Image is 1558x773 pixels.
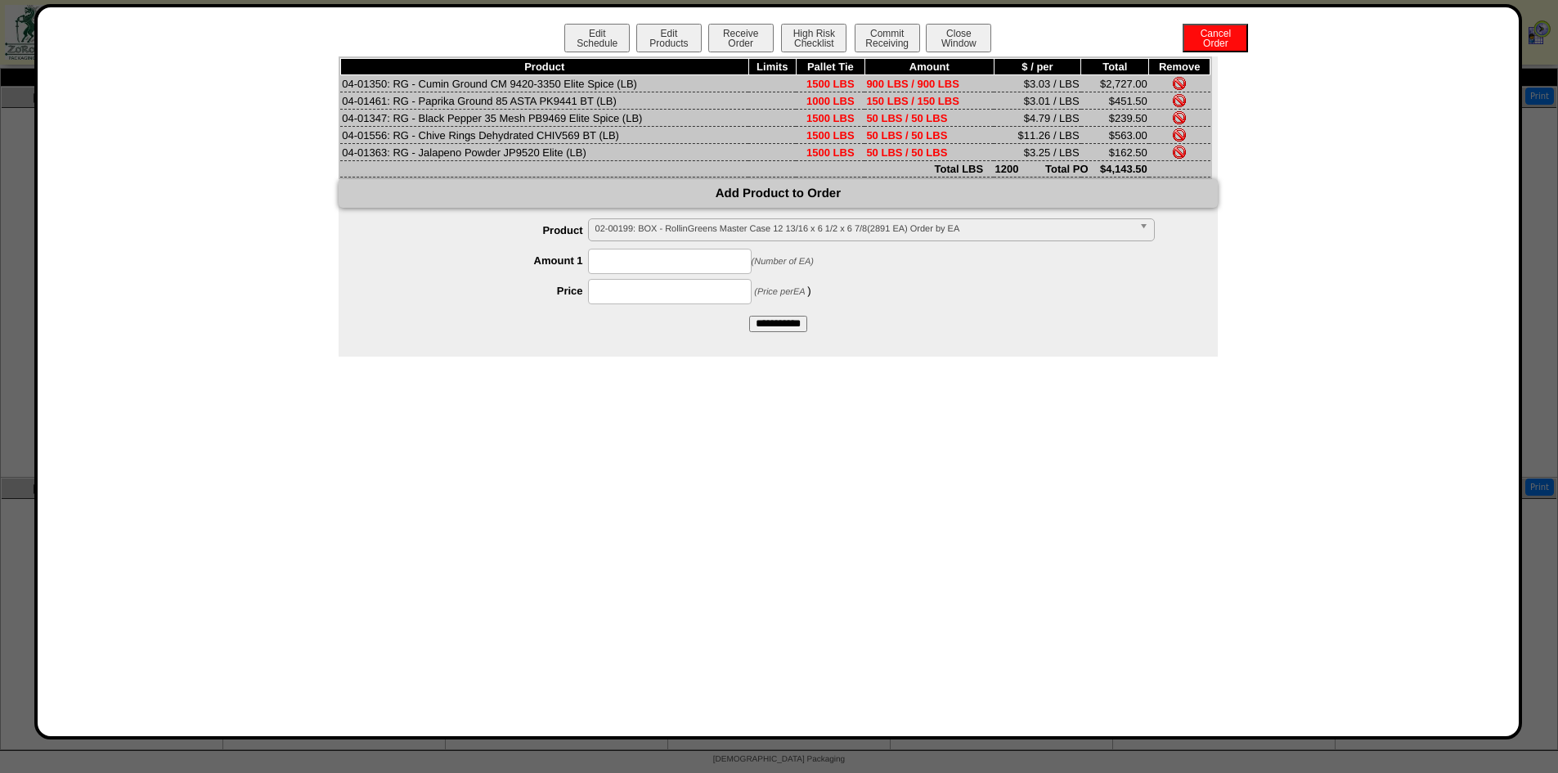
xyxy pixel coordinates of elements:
[1183,24,1248,52] button: CancelOrder
[1173,94,1186,107] img: Remove Item
[340,161,1149,178] td: Total LBS 1200 Total PO $4,143.50
[866,129,947,142] span: 50 LBS / 50 LBS
[864,59,994,75] th: Amount
[340,59,748,75] th: Product
[595,219,1133,239] span: 02-00199: BOX - RollinGreens Master Case 12 13/16 x 6 1/2 x 6 7/8(2891 EA) Order by EA
[708,24,774,52] button: ReceiveOrder
[1173,146,1186,159] img: Remove Item
[564,24,630,52] button: EditSchedule
[994,75,1080,92] td: $3.03 / LBS
[636,24,702,52] button: EditProducts
[339,179,1218,208] div: Add Product to Order
[371,224,588,236] label: Product
[340,110,748,127] td: 04-01347: RG - Black Pepper 35 Mesh PB9469 Elite Spice (LB)
[806,95,855,107] span: 1000 LBS
[1081,127,1149,144] td: $563.00
[1149,59,1210,75] th: Remove
[793,287,805,297] span: EA
[866,112,947,124] span: 50 LBS / 50 LBS
[748,59,796,75] th: Limits
[806,78,855,90] span: 1500 LBS
[806,146,855,159] span: 1500 LBS
[1081,92,1149,110] td: $451.50
[806,129,855,142] span: 1500 LBS
[340,127,748,144] td: 04-01556: RG - Chive Rings Dehydrated CHIV569 BT (LB)
[371,254,588,267] label: Amount 1
[866,146,947,159] span: 50 LBS / 50 LBS
[754,287,807,297] span: (Price per
[994,144,1080,161] td: $3.25 / LBS
[371,279,1218,304] div: )
[779,38,851,49] a: High RiskChecklist
[1081,75,1149,92] td: $2,727.00
[994,110,1080,127] td: $4.79 / LBS
[1173,128,1186,142] img: Remove Item
[340,144,748,161] td: 04-01363: RG - Jalapeno Powder JP9520 Elite (LB)
[796,59,864,75] th: Pallet Tie
[371,285,588,297] label: Price
[866,78,959,90] span: 900 LBS / 900 LBS
[340,92,748,110] td: 04-01461: RG - Paprika Ground 85 ASTA PK9441 BT (LB)
[1081,59,1149,75] th: Total
[752,257,814,267] span: (Number of EA)
[781,24,846,52] button: High RiskChecklist
[1173,111,1186,124] img: Remove Item
[994,127,1080,144] td: $11.26 / LBS
[994,92,1080,110] td: $3.01 / LBS
[1081,144,1149,161] td: $162.50
[994,59,1080,75] th: $ / per
[924,37,993,49] a: CloseWindow
[926,24,991,52] button: CloseWindow
[855,24,920,52] button: CommitReceiving
[866,95,959,107] span: 150 LBS / 150 LBS
[1173,77,1186,90] img: Remove Item
[806,112,855,124] span: 1500 LBS
[1081,110,1149,127] td: $239.50
[340,75,748,92] td: 04-01350: RG - Cumin Ground CM 9420-3350 Elite Spice (LB)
